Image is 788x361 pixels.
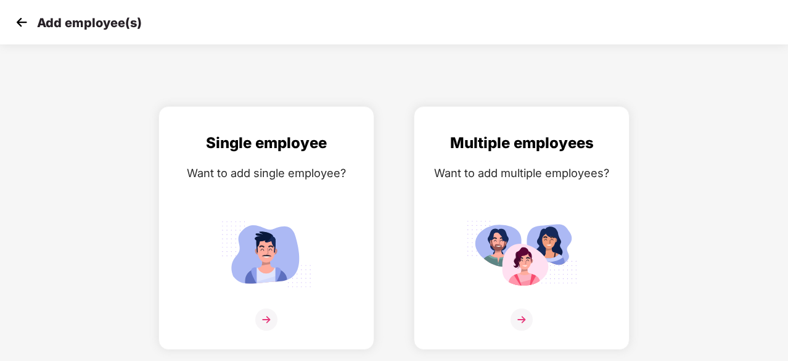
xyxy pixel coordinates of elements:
[211,215,322,293] img: svg+xml;base64,PHN2ZyB4bWxucz0iaHR0cDovL3d3dy53My5vcmcvMjAwMC9zdmciIGlkPSJTaW5nbGVfZW1wbG95ZWUiIH...
[511,309,533,331] img: svg+xml;base64,PHN2ZyB4bWxucz0iaHR0cDovL3d3dy53My5vcmcvMjAwMC9zdmciIHdpZHRoPSIzNiIgaGVpZ2h0PSIzNi...
[255,309,277,331] img: svg+xml;base64,PHN2ZyB4bWxucz0iaHR0cDovL3d3dy53My5vcmcvMjAwMC9zdmciIHdpZHRoPSIzNiIgaGVpZ2h0PSIzNi...
[171,131,361,155] div: Single employee
[37,15,142,30] p: Add employee(s)
[466,215,577,293] img: svg+xml;base64,PHN2ZyB4bWxucz0iaHR0cDovL3d3dy53My5vcmcvMjAwMC9zdmciIGlkPSJNdWx0aXBsZV9lbXBsb3llZS...
[427,164,617,182] div: Want to add multiple employees?
[171,164,361,182] div: Want to add single employee?
[12,13,31,31] img: svg+xml;base64,PHN2ZyB4bWxucz0iaHR0cDovL3d3dy53My5vcmcvMjAwMC9zdmciIHdpZHRoPSIzMCIgaGVpZ2h0PSIzMC...
[427,131,617,155] div: Multiple employees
